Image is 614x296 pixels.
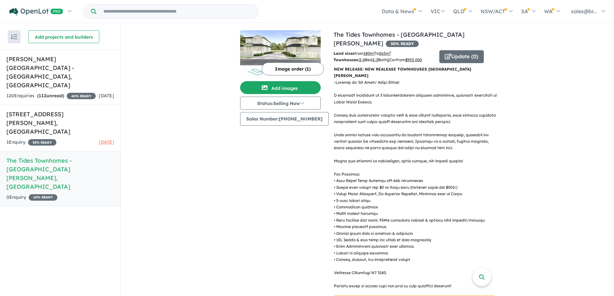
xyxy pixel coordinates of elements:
[359,57,365,62] u: 3-4
[29,194,57,201] span: 10 % READY
[6,55,114,90] h5: [PERSON_NAME][GEOGRAPHIC_DATA] - [GEOGRAPHIC_DATA] , [GEOGRAPHIC_DATA]
[334,57,359,62] b: Townhouses:
[364,51,375,56] u: 180 m
[334,51,355,56] b: Land sizes
[11,34,17,39] img: sort.svg
[6,138,56,146] div: 1 Enquir y
[37,93,64,99] strong: ( unread)
[334,31,464,47] a: The Tides Townhomes - [GEOGRAPHIC_DATA][PERSON_NAME]
[99,139,114,145] span: [DATE]
[240,81,321,94] button: Add images
[389,51,391,54] sup: 2
[439,50,484,63] button: Update (0)
[405,57,422,62] u: $ 955,000
[39,93,46,99] span: 112
[571,8,597,14] span: sales@br...
[334,66,495,79] p: NEW RELEASE: NEW REALEASE TOWNHOUSES [GEOGRAPHIC_DATA][PERSON_NAME]
[374,51,375,54] sup: 2
[240,112,329,126] button: Sales Number:[PHONE_NUMBER]
[6,110,114,136] h5: [STREET_ADDRESS][PERSON_NAME] , [GEOGRAPHIC_DATA]
[387,57,389,62] u: 2
[6,194,57,201] div: 0 Enquir y
[262,62,324,75] button: Image order (1)
[379,51,391,56] u: 265 m
[386,41,419,47] span: 30 % READY
[28,139,56,146] span: 35 % READY
[372,57,378,62] u: 2-3
[67,93,96,99] span: 40 % READY
[334,50,434,57] p: from
[9,8,63,16] img: Openlot PRO Logo White
[6,156,114,191] h5: The Tides Townhomes - [GEOGRAPHIC_DATA][PERSON_NAME] , [GEOGRAPHIC_DATA]
[28,30,99,43] button: Add projects and builders
[334,79,500,290] p: - Loremip do 'Sit Ametc' Adipi Elitse! D eiusmodt incididunt ut 3 laboreetdolorem aliquaen admini...
[98,5,257,18] input: Try estate name, suburb, builder or developer
[99,93,114,99] span: [DATE]
[240,97,321,110] button: Status:Selling Now
[334,57,434,63] p: Bed Bath Car from
[240,30,321,79] img: The Tides Townhomes - Mount Martha
[6,92,96,100] div: 120 Enquir ies
[375,51,391,56] span: to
